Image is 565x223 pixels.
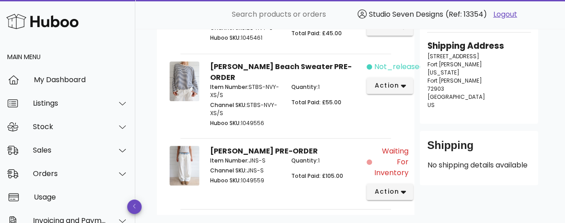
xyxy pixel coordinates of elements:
[210,83,280,99] p: STBS-NVY-XS/S
[291,157,362,165] p: 1
[374,61,441,72] span: not_released_yet
[291,98,341,106] span: Total Paid: £55.00
[427,69,459,76] span: [US_STATE]
[291,83,318,91] span: Quantity:
[210,146,318,156] strong: [PERSON_NAME] PRE-ORDER
[427,40,531,52] h3: Shipping Address
[210,101,280,117] p: STBS-NVY-XS/S
[210,157,248,164] span: Item Number:
[291,157,318,164] span: Quantity:
[170,146,199,186] img: Product Image
[210,157,280,165] p: JNS-S
[427,60,482,68] span: Fort [PERSON_NAME]
[427,93,485,101] span: [GEOGRAPHIC_DATA]
[210,34,280,42] p: 1045461
[34,193,128,201] div: Usage
[427,77,482,84] span: Fort [PERSON_NAME]
[367,78,413,94] button: action
[33,122,106,131] div: Stock
[427,101,434,109] span: US
[427,138,531,160] div: Shipping
[374,187,399,196] span: action
[493,9,517,20] a: Logout
[427,160,531,171] p: No shipping details available
[210,177,241,184] span: Huboo SKU:
[210,177,280,185] p: 1049559
[446,9,487,19] span: (Ref: 13354)
[427,52,479,60] span: [STREET_ADDRESS]
[210,119,280,127] p: 1049556
[369,9,443,19] span: Studio Seven Designs
[210,167,247,174] span: Channel SKU:
[291,172,343,180] span: Total Paid: £105.00
[33,99,106,107] div: Listings
[374,81,399,90] span: action
[33,146,106,154] div: Sales
[210,61,352,83] strong: [PERSON_NAME] Beach Sweater PRE-ORDER
[374,146,408,178] span: Waiting for Inventory
[291,83,362,91] p: 1
[170,61,199,101] img: Product Image
[367,184,413,200] button: action
[6,12,78,31] img: Huboo Logo
[291,29,342,37] span: Total Paid: £45.00
[427,85,444,93] span: 72903
[210,83,248,91] span: Item Number:
[210,24,247,32] span: Channel SKU:
[34,75,128,84] div: My Dashboard
[210,119,241,127] span: Huboo SKU:
[210,101,247,109] span: Channel SKU:
[210,34,241,42] span: Huboo SKU:
[33,169,106,178] div: Orders
[210,167,280,175] p: JNS-S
